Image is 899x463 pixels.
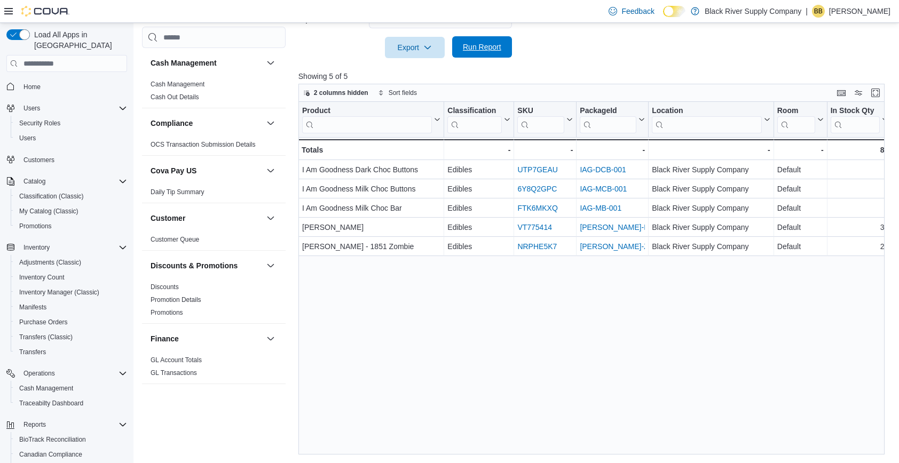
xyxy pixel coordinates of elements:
[264,259,277,272] button: Discounts & Promotions
[580,106,645,133] button: PackageId
[831,183,889,196] div: 9
[452,36,512,58] button: Run Report
[580,185,627,194] a: IAG-MCB-001
[835,86,848,99] button: Keyboard shortcuts
[142,354,286,384] div: Finance
[151,283,179,291] a: Discounts
[19,81,45,93] a: Home
[11,381,131,396] button: Cash Management
[151,333,179,344] h3: Finance
[15,382,77,395] a: Cash Management
[151,236,199,243] a: Customer Queue
[15,271,127,284] span: Inventory Count
[151,394,184,404] h3: Inventory
[19,153,127,166] span: Customers
[19,102,44,115] button: Users
[11,300,131,315] button: Manifests
[580,166,626,174] a: IAG-DCB-001
[15,286,127,299] span: Inventory Manager (Classic)
[15,316,127,329] span: Purchase Orders
[23,104,40,113] span: Users
[151,93,199,101] a: Cash Out Details
[19,241,127,254] span: Inventory
[652,106,770,133] button: Location
[302,106,432,116] div: Product
[447,106,510,133] button: Classification
[19,367,127,380] span: Operations
[151,81,204,88] a: Cash Management
[517,243,557,251] a: NRPHE5K7
[652,106,762,133] div: Location
[852,86,865,99] button: Display options
[391,37,438,58] span: Export
[264,212,277,225] button: Customer
[142,78,286,108] div: Cash Management
[15,132,127,145] span: Users
[302,164,440,177] div: I Am Goodness Dark Choc Buttons
[264,164,277,177] button: Cova Pay US
[302,106,440,133] button: Product
[142,186,286,203] div: Cova Pay US
[23,369,55,378] span: Operations
[15,397,88,410] a: Traceabilty Dashboard
[15,397,127,410] span: Traceabilty Dashboard
[777,106,815,116] div: Room
[15,256,127,269] span: Adjustments (Classic)
[19,241,54,254] button: Inventory
[19,175,50,188] button: Catalog
[151,308,183,317] span: Promotions
[15,382,127,395] span: Cash Management
[777,183,824,196] div: Default
[151,213,185,223] h3: Customer
[829,5,890,18] p: [PERSON_NAME]
[389,89,417,97] span: Sort fields
[15,433,127,446] span: BioTrack Reconciliation
[2,417,131,432] button: Reports
[15,346,127,358] span: Transfers
[652,183,770,196] div: Black River Supply Company
[831,143,889,156] div: 82
[264,393,277,405] button: Inventory
[777,164,824,177] div: Default
[19,288,99,297] span: Inventory Manager (Classic)
[652,143,770,156] div: -
[23,420,46,429] span: Reports
[15,256,85,269] a: Adjustments (Classic)
[151,260,238,271] h3: Discounts & Promotions
[447,106,502,133] div: Classification
[11,270,131,285] button: Inventory Count
[30,29,127,51] span: Load All Apps in [GEOGRAPHIC_DATA]
[151,165,196,176] h3: Cova Pay US
[517,204,557,213] a: FTK6MKXQ
[15,117,127,130] span: Security Roles
[151,356,202,364] a: GL Account Totals
[831,164,889,177] div: 8
[652,164,770,177] div: Black River Supply Company
[151,80,204,89] span: Cash Management
[15,220,127,233] span: Promotions
[11,432,131,447] button: BioTrack Reconciliation
[777,143,824,156] div: -
[580,223,664,232] a: [PERSON_NAME]-BOS1
[151,188,204,196] a: Daily Tip Summary
[151,296,201,304] span: Promotion Details
[814,5,823,18] span: BB
[517,223,552,232] a: VT775414
[15,448,127,461] span: Canadian Compliance
[15,205,127,218] span: My Catalog (Classic)
[2,174,131,189] button: Catalog
[19,333,73,341] span: Transfers (Classic)
[652,106,762,116] div: Location
[2,366,131,381] button: Operations
[2,240,131,255] button: Inventory
[11,116,131,131] button: Security Roles
[11,131,131,146] button: Users
[19,154,59,166] a: Customers
[151,369,197,377] a: GL Transactions
[2,101,131,116] button: Users
[705,5,801,18] p: Black River Supply Company
[463,42,501,52] span: Run Report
